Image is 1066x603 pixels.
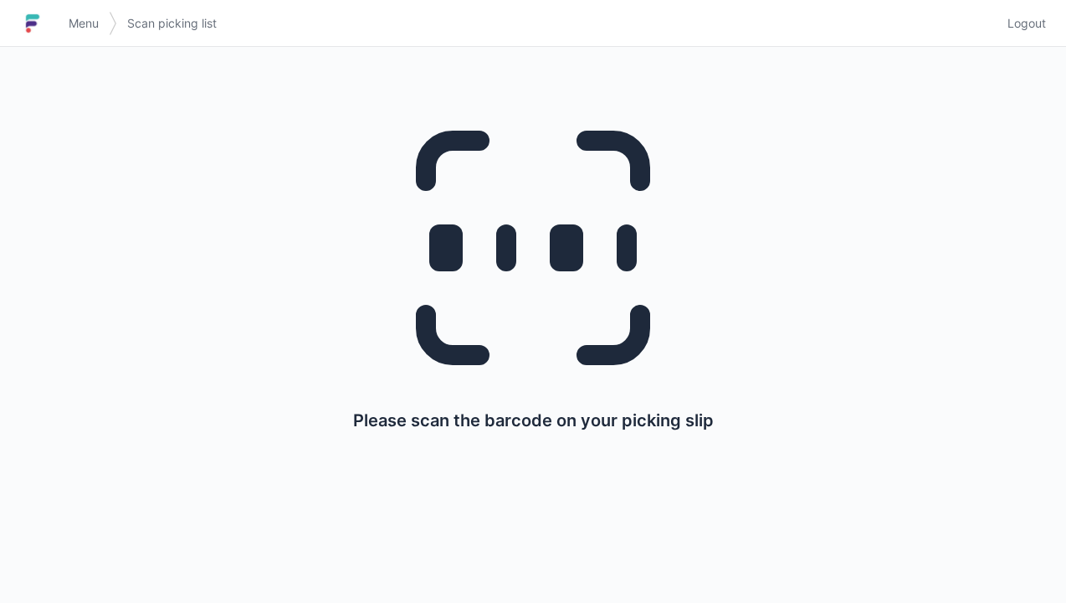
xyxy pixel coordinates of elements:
p: Please scan the barcode on your picking slip [353,409,714,432]
img: logo-small.jpg [20,10,45,37]
a: Menu [59,8,109,39]
span: Logout [1007,15,1046,32]
img: svg> [109,3,117,44]
span: Scan picking list [127,15,217,32]
a: Scan picking list [117,8,227,39]
a: Logout [997,8,1046,39]
span: Menu [69,15,99,32]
